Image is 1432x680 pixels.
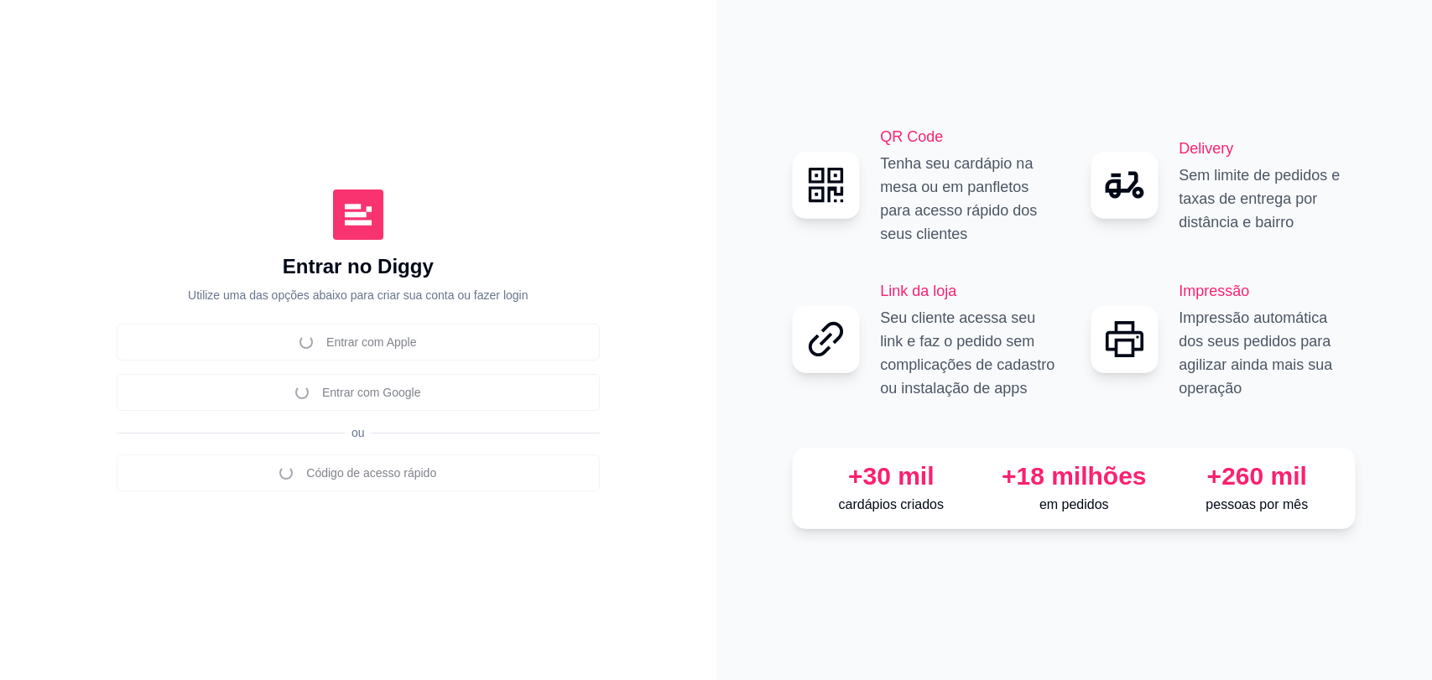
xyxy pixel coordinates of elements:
[345,426,372,439] span: ou
[1179,279,1356,303] h2: Impressão
[880,125,1057,148] h2: QR Code
[1179,306,1356,400] p: Impressão automática dos seus pedidos para agilizar ainda mais sua operação
[333,189,383,240] img: Diggy
[1179,164,1356,234] p: Sem limite de pedidos e taxas de entrega por distância e bairro
[283,253,434,280] h1: Entrar no Diggy
[1172,461,1341,491] div: +260 mil
[188,287,528,304] p: Utilize uma das opções abaixo para criar sua conta ou fazer login
[1172,495,1341,515] p: pessoas por mês
[880,306,1057,400] p: Seu cliente acessa seu link e faz o pedido sem complicações de cadastro ou instalação de apps
[880,152,1057,246] p: Tenha seu cardápio na mesa ou em panfletos para acesso rápido dos seus clientes
[1179,137,1356,160] h2: Delivery
[880,279,1057,303] h2: Link da loja
[989,495,1159,515] p: em pedidos
[989,461,1159,491] div: +18 milhões
[806,461,976,491] div: +30 mil
[806,495,976,515] p: cardápios criados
